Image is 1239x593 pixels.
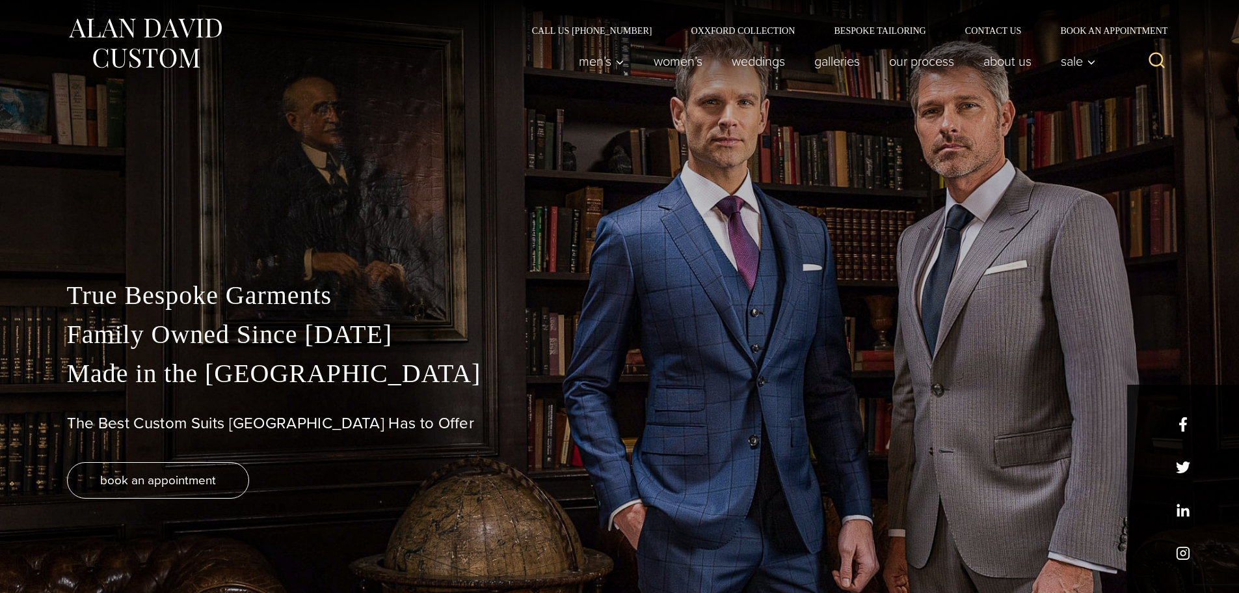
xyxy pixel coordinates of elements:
a: Women’s [639,48,717,74]
a: weddings [717,48,799,74]
a: Contact Us [946,26,1041,35]
a: Bespoke Tailoring [814,26,945,35]
span: book an appointment [100,471,216,490]
span: Sale [1061,55,1096,68]
a: Book an Appointment [1041,26,1172,35]
a: Oxxford Collection [671,26,814,35]
span: Men’s [579,55,624,68]
a: About Us [968,48,1046,74]
a: Call Us [PHONE_NUMBER] [513,26,672,35]
img: Alan David Custom [67,14,223,72]
a: Galleries [799,48,874,74]
h1: The Best Custom Suits [GEOGRAPHIC_DATA] Has to Offer [67,414,1173,433]
nav: Secondary Navigation [513,26,1173,35]
a: book an appointment [67,462,249,499]
nav: Primary Navigation [564,48,1102,74]
p: True Bespoke Garments Family Owned Since [DATE] Made in the [GEOGRAPHIC_DATA] [67,276,1173,393]
button: View Search Form [1141,46,1173,77]
a: Our Process [874,48,968,74]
